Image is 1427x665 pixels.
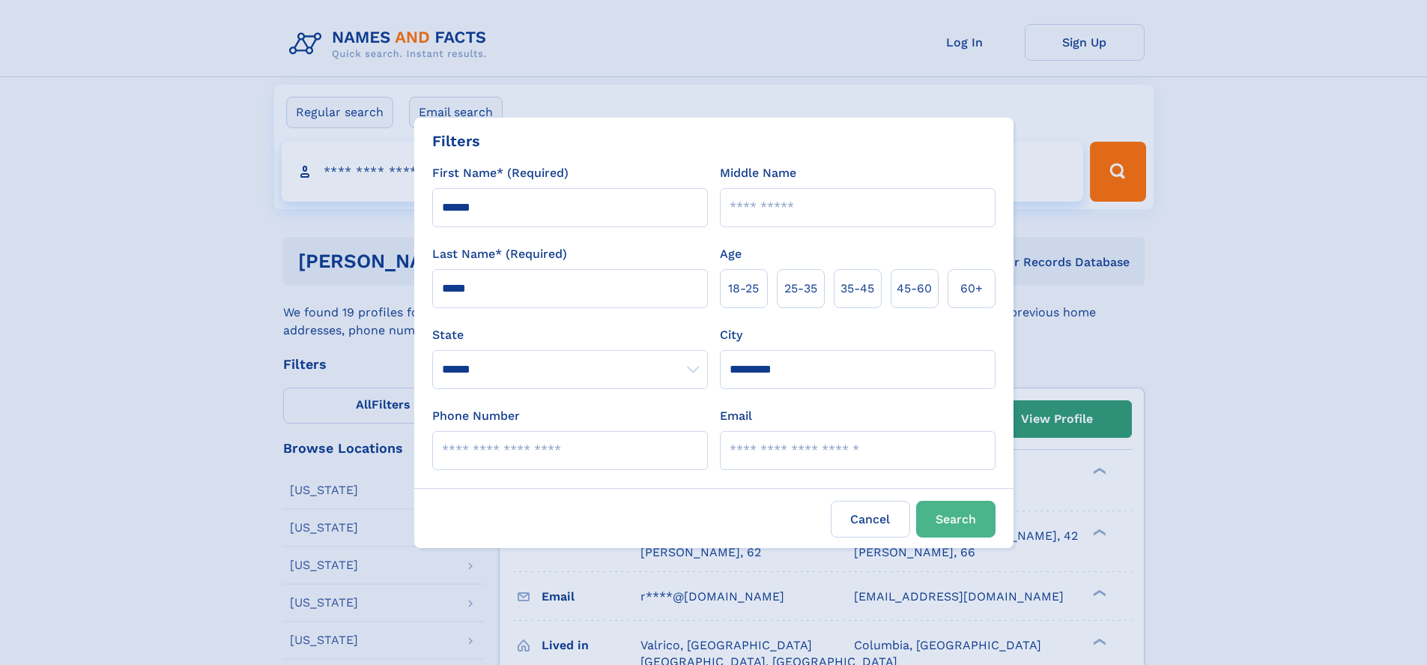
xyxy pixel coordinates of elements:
button: Search [916,501,996,538]
label: City [720,326,742,344]
span: 45‑60 [897,280,932,298]
label: Phone Number [432,407,520,425]
span: 35‑45 [840,280,874,298]
span: 18‑25 [728,280,759,298]
label: Age [720,245,742,263]
label: First Name* (Required) [432,164,569,182]
label: Cancel [831,501,910,538]
div: Filters [432,130,480,152]
label: Email [720,407,752,425]
span: 60+ [960,280,983,298]
label: Middle Name [720,164,796,182]
label: Last Name* (Required) [432,245,567,263]
label: State [432,326,708,344]
span: 25‑35 [784,280,817,298]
